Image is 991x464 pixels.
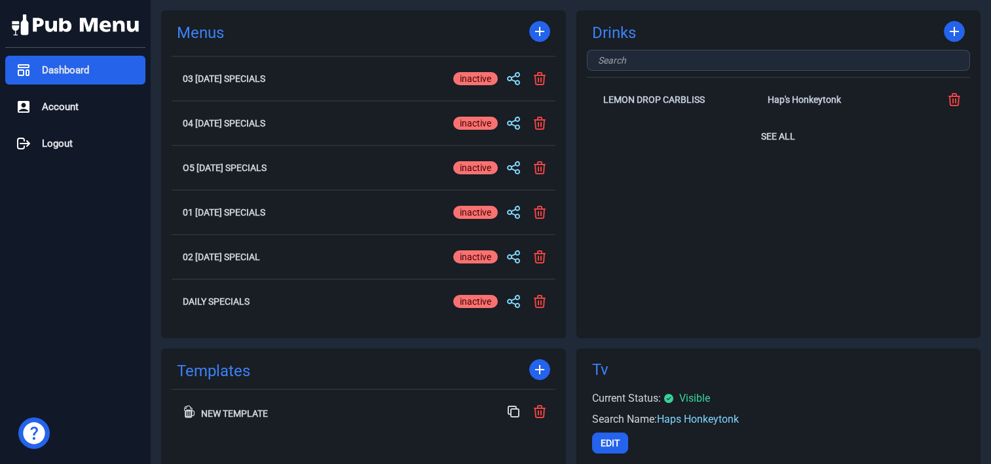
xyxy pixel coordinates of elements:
button: 03 [DATE] Specials [177,63,448,94]
h2: 02 [DATE] Special [183,252,442,261]
h2: Lemon Drop Carbliss [603,95,763,104]
a: Dashboard [5,56,145,85]
a: Drinks [592,22,636,43]
button: Daily Specials [177,286,448,317]
span: Account [42,100,79,115]
span: Haps Honkeytonk [657,413,739,425]
h2: 01 [DATE] Specials [183,208,442,217]
button: O5 [DATE] Specials [177,152,448,184]
button: See All [587,126,971,147]
span: Logout [42,136,73,151]
div: Visible [664,391,710,406]
input: Search [587,50,971,71]
button: New Template [177,396,498,427]
img: Pub Menu [12,14,139,35]
div: Hap's Honkeytonk [768,95,927,104]
div: New Template [201,409,492,418]
h2: Daily Specials [183,297,442,306]
h2: 03 [DATE] Specials [183,74,442,83]
div: Search Name: [592,412,739,427]
a: Menus [177,22,224,43]
h2: O5 [DATE] Specials [183,163,442,172]
button: 01 [DATE] Specials [177,197,448,228]
div: Tv [592,359,965,380]
button: Edit [592,433,628,454]
div: Current Status: [592,391,710,406]
div: Templates [177,359,550,383]
h2: 04 [DATE] Specials [183,119,442,128]
button: 04 [DATE] Specials [177,107,448,139]
span: Dashboard [42,63,89,78]
button: 02 [DATE] Special [177,241,448,273]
